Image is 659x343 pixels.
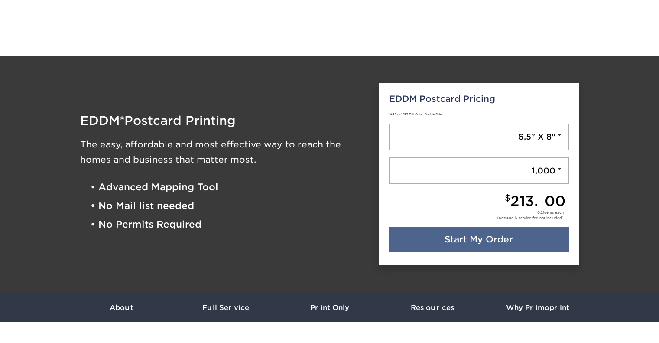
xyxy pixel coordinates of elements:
[70,293,174,322] a: About
[510,193,565,209] span: 213.00
[389,157,569,184] a: 1,000
[91,196,366,215] li: • No Mail list needed
[91,216,366,234] li: • No Permits Required
[120,114,124,127] span: ®
[389,227,569,252] a: Start My Order
[174,293,278,322] a: Full Service
[389,124,569,150] a: 6.5" X 8"
[497,210,564,220] div: cents each (postage & service fee not included)
[486,304,590,312] h3: Why Primoprint
[91,178,366,196] li: • Advanced Mapping Tool
[505,193,510,203] small: $
[278,304,382,312] h3: Print Only
[80,114,366,127] h1: EDDM Postcard Printing
[486,293,590,322] a: Why Primoprint
[382,293,486,322] a: Resources
[382,304,486,312] h3: Resources
[80,137,366,167] h3: The easy, affordable and most effective way to reach the homes and business that matter most.
[537,210,544,215] span: 0.21
[174,304,278,312] h3: Full Service
[70,304,174,312] h3: About
[389,113,443,116] small: 14PT or 16PT Full Color, Double Sided
[389,94,569,104] h5: EDDM Postcard Pricing
[278,293,382,322] a: Print Only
